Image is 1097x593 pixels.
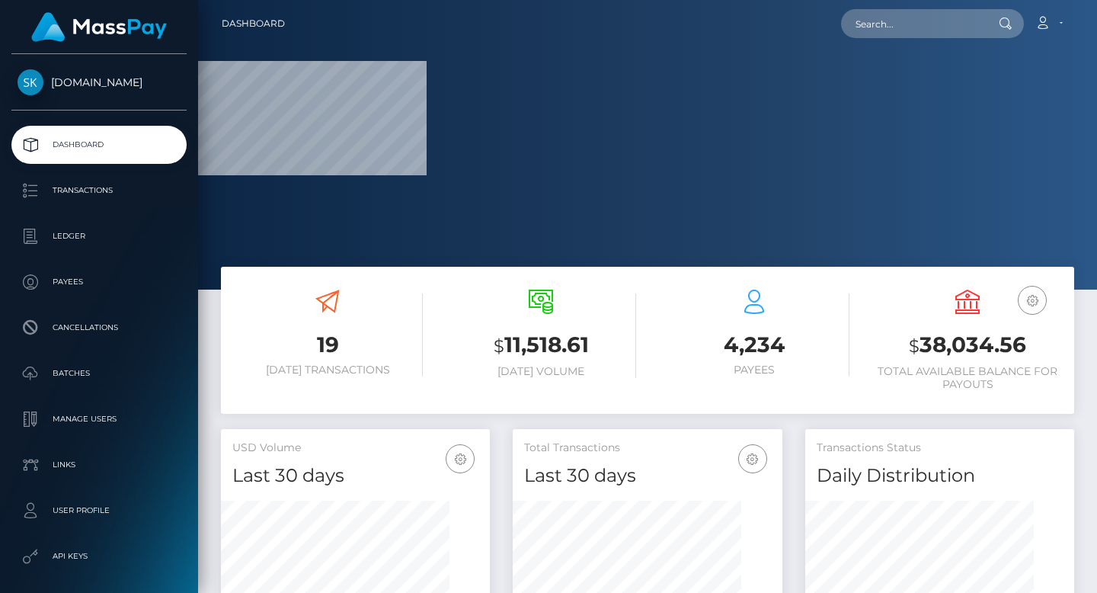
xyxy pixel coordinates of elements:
p: Cancellations [18,316,181,339]
h5: Transactions Status [817,441,1063,456]
h6: Total Available Balance for Payouts [872,365,1063,391]
h5: USD Volume [232,441,478,456]
a: Payees [11,263,187,301]
a: Transactions [11,171,187,210]
p: Ledger [18,225,181,248]
p: Links [18,454,181,476]
img: Skin.Land [18,69,43,95]
h6: Payees [659,364,849,377]
p: Manage Users [18,408,181,431]
p: API Keys [18,545,181,568]
p: Dashboard [18,133,181,156]
h4: Last 30 days [524,463,770,489]
p: Transactions [18,179,181,202]
a: Ledger [11,217,187,255]
p: Payees [18,271,181,293]
a: Batches [11,354,187,393]
h4: Daily Distribution [817,463,1063,489]
h3: 11,518.61 [446,330,636,361]
p: Batches [18,362,181,385]
a: Cancellations [11,309,187,347]
h6: [DATE] Volume [446,365,636,378]
a: Manage Users [11,400,187,438]
p: User Profile [18,499,181,522]
small: $ [909,335,919,357]
a: User Profile [11,492,187,530]
h3: 19 [232,330,423,360]
small: $ [494,335,504,357]
h3: 4,234 [659,330,849,360]
img: MassPay Logo [31,12,167,42]
a: Dashboard [222,8,285,40]
span: [DOMAIN_NAME] [11,75,187,89]
h3: 38,034.56 [872,330,1063,361]
h4: Last 30 days [232,463,478,489]
a: API Keys [11,537,187,575]
h5: Total Transactions [524,441,770,456]
input: Search... [841,9,984,38]
a: Links [11,446,187,484]
h6: [DATE] Transactions [232,364,423,377]
a: Dashboard [11,126,187,164]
